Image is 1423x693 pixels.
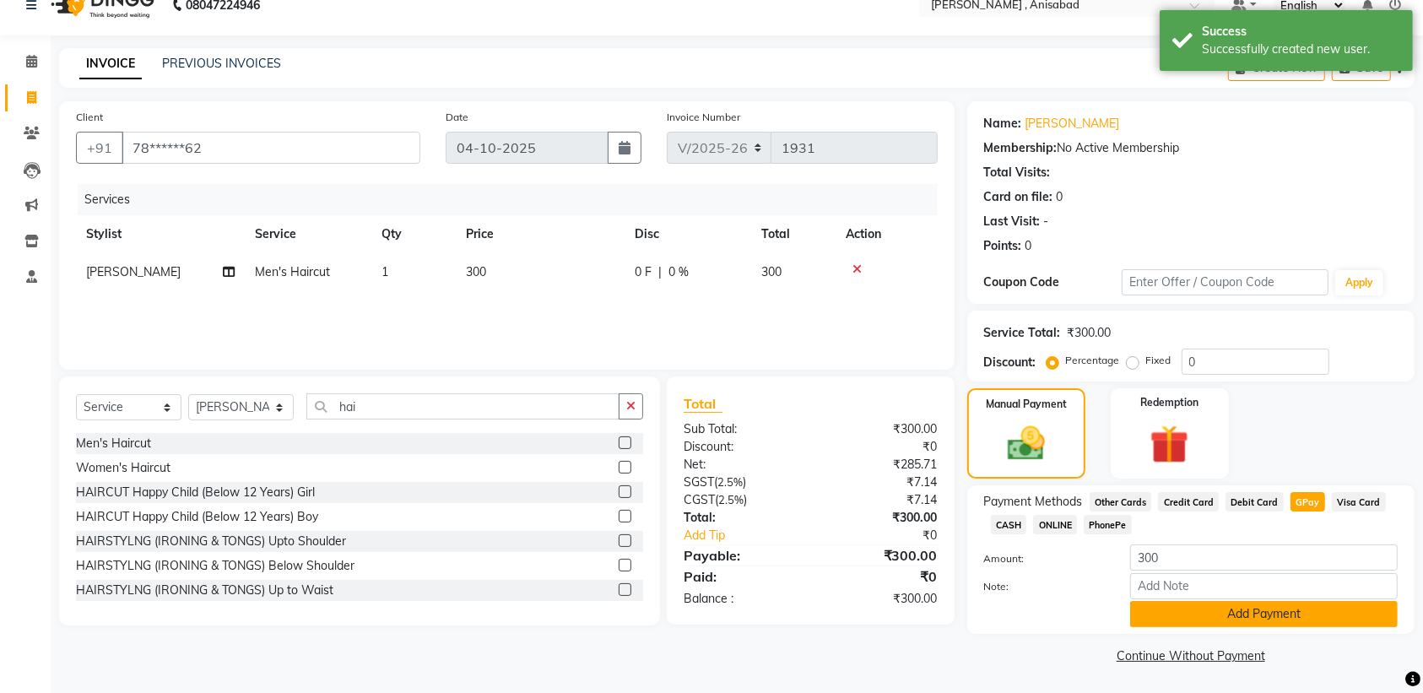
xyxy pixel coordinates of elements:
div: Discount: [671,438,810,456]
div: Total: [671,509,810,527]
div: ₹0 [834,527,950,544]
div: 0 [1057,188,1063,206]
label: Amount: [971,551,1117,566]
div: Balance : [671,590,810,608]
button: Add Payment [1130,601,1398,627]
div: ₹0 [810,438,950,456]
span: Debit Card [1226,492,1284,512]
label: Note: [971,579,1117,594]
label: Date [446,110,468,125]
div: Points: [984,237,1022,255]
div: ₹300.00 [810,590,950,608]
span: 1 [381,264,388,279]
img: _cash.svg [996,422,1057,465]
div: 0 [1025,237,1032,255]
label: Percentage [1066,353,1120,368]
div: ₹7.14 [810,491,950,509]
label: Invoice Number [667,110,740,125]
img: _gift.svg [1138,420,1201,468]
span: CGST [684,492,715,507]
a: PREVIOUS INVOICES [162,56,281,71]
a: [PERSON_NAME] [1025,115,1120,133]
div: ( ) [671,474,810,491]
span: CASH [991,515,1027,534]
div: ₹0 [810,566,950,587]
div: Men's Haircut [76,435,151,452]
div: Sub Total: [671,420,810,438]
div: Net: [671,456,810,474]
label: Redemption [1140,395,1198,410]
div: Success [1202,23,1400,41]
div: Services [78,184,950,215]
th: Qty [371,215,456,253]
div: ₹300.00 [810,509,950,527]
div: ₹285.71 [810,456,950,474]
span: | [658,263,662,281]
div: Women's Haircut [76,459,170,477]
div: HAIRSTYLNG (IRONING & TONGS) Below Shoulder [76,557,354,575]
div: Service Total: [984,324,1061,342]
button: Apply [1335,270,1383,295]
div: Last Visit: [984,213,1041,230]
div: Discount: [984,354,1036,371]
div: HAIRSTYLNG (IRONING & TONGS) Upto Shoulder [76,533,346,550]
span: Credit Card [1158,492,1219,512]
th: Action [836,215,938,253]
a: INVOICE [79,49,142,79]
a: Add Tip [671,527,834,544]
input: Add Note [1130,573,1398,599]
th: Stylist [76,215,245,253]
span: SGST [684,474,714,490]
label: Client [76,110,103,125]
span: GPay [1290,492,1325,512]
input: Search or Scan [306,393,620,420]
span: 300 [761,264,782,279]
label: Fixed [1146,353,1171,368]
span: Total [684,395,722,413]
span: ONLINE [1033,515,1077,534]
span: 2.5% [718,493,744,506]
span: Other Cards [1090,492,1152,512]
div: HAIRCUT Happy Child (Below 12 Years) Boy [76,508,318,526]
div: HAIRSTYLNG (IRONING & TONGS) Up to Waist [76,582,333,599]
span: 0 F [635,263,652,281]
div: Payable: [671,545,810,566]
span: Visa Card [1332,492,1386,512]
span: 0 % [668,263,689,281]
div: ( ) [671,491,810,509]
span: Men's Haircut [255,264,330,279]
th: Service [245,215,371,253]
th: Disc [625,215,751,253]
span: Payment Methods [984,493,1083,511]
input: Search by Name/Mobile/Email/Code [122,132,420,164]
a: Continue Without Payment [971,647,1411,665]
span: 300 [466,264,486,279]
div: Membership: [984,139,1058,157]
div: Successfully created new user. [1202,41,1400,58]
span: PhonePe [1084,515,1132,534]
div: HAIRCUT Happy Child (Below 12 Years) Girl [76,484,315,501]
div: Paid: [671,566,810,587]
div: - [1044,213,1049,230]
div: ₹300.00 [810,545,950,566]
input: Amount [1130,544,1398,571]
input: Enter Offer / Coupon Code [1122,269,1328,295]
div: Card on file: [984,188,1053,206]
div: Total Visits: [984,164,1051,181]
th: Price [456,215,625,253]
div: Name: [984,115,1022,133]
div: ₹300.00 [1068,324,1112,342]
label: Manual Payment [986,397,1067,412]
button: +91 [76,132,123,164]
span: [PERSON_NAME] [86,264,181,279]
div: ₹7.14 [810,474,950,491]
span: 2.5% [717,475,743,489]
th: Total [751,215,836,253]
div: Coupon Code [984,273,1122,291]
div: ₹300.00 [810,420,950,438]
div: No Active Membership [984,139,1398,157]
